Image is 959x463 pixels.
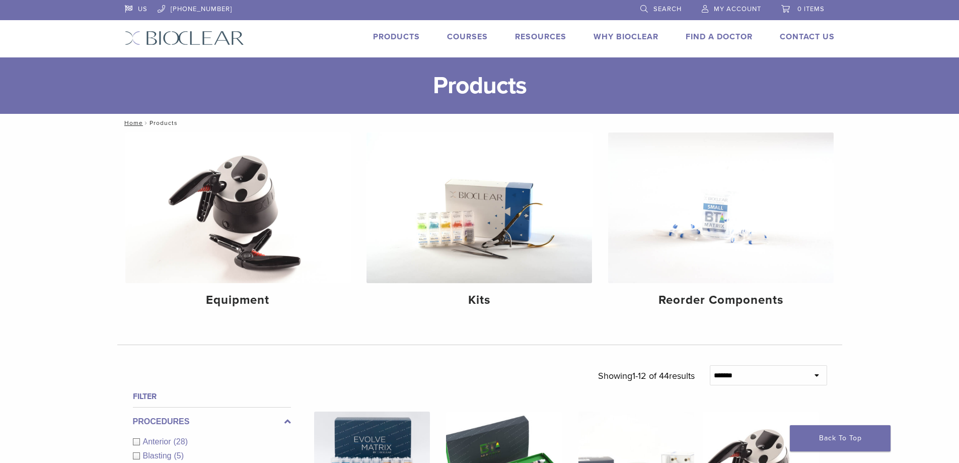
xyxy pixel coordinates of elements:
[143,120,150,125] span: /
[780,32,835,42] a: Contact Us
[125,133,351,316] a: Equipment
[373,32,420,42] a: Products
[143,451,174,460] span: Blasting
[174,451,184,460] span: (5)
[714,5,761,13] span: My Account
[133,390,291,403] h4: Filter
[608,133,834,316] a: Reorder Components
[143,437,174,446] span: Anterior
[174,437,188,446] span: (28)
[133,291,343,309] h4: Equipment
[594,32,658,42] a: Why Bioclear
[598,365,695,386] p: Showing results
[515,32,566,42] a: Resources
[366,133,592,316] a: Kits
[797,5,825,13] span: 0 items
[125,31,244,45] img: Bioclear
[608,133,834,283] img: Reorder Components
[686,32,753,42] a: Find A Doctor
[366,133,592,283] img: Kits
[375,291,584,309] h4: Kits
[616,291,826,309] h4: Reorder Components
[125,133,351,283] img: Equipment
[133,416,291,428] label: Procedures
[632,370,669,381] span: 1-12 of 44
[121,119,143,126] a: Home
[790,425,891,451] a: Back To Top
[117,114,842,132] nav: Products
[653,5,682,13] span: Search
[447,32,488,42] a: Courses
